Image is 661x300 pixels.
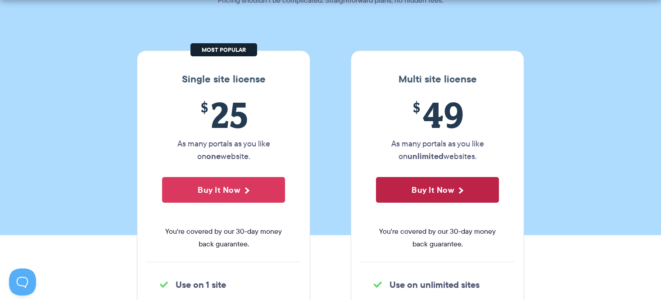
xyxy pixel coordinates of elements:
span: 25 [162,94,285,135]
strong: unlimited [407,150,444,162]
span: You're covered by our 30-day money back guarantee. [376,225,499,250]
h3: Single site license [146,73,301,85]
span: 49 [376,94,499,135]
strong: Use on unlimited sites [389,278,480,291]
iframe: Toggle Customer Support [9,268,36,295]
button: Buy It Now [162,177,285,203]
button: Buy It Now [376,177,499,203]
strong: one [206,150,221,162]
strong: Use on 1 site [176,278,226,291]
span: You're covered by our 30-day money back guarantee. [162,225,285,250]
p: As many portals as you like on websites. [376,137,499,163]
p: As many portals as you like on website. [162,137,285,163]
h3: Multi site license [360,73,515,85]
